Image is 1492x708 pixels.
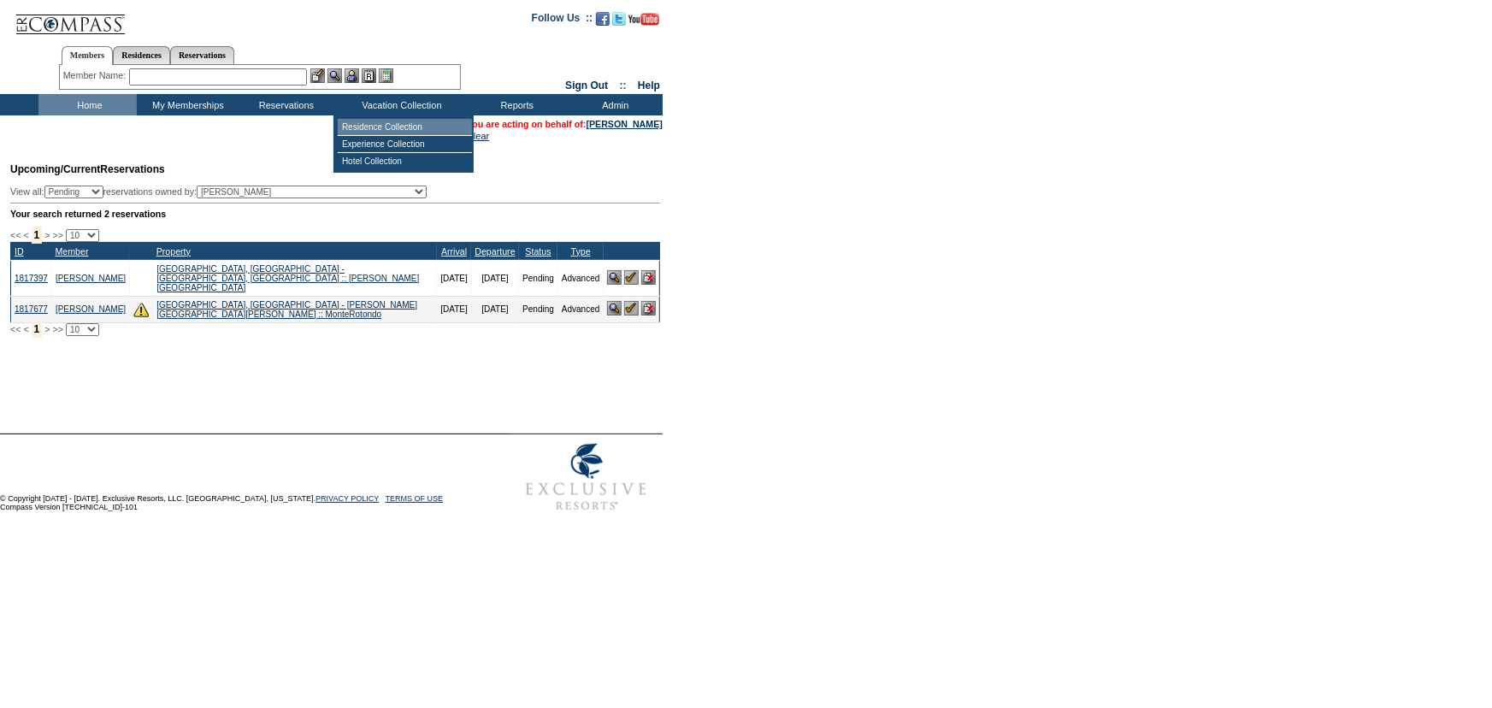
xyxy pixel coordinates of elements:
a: TERMS OF USE [386,494,444,503]
td: [DATE] [437,260,471,296]
span: > [44,324,50,334]
a: Type [571,246,591,257]
a: PRIVACY POLICY [316,494,379,503]
td: [DATE] [471,260,518,296]
a: Follow us on Twitter [612,17,626,27]
a: Status [525,246,551,257]
a: Property [156,246,191,257]
img: View [327,68,342,83]
span: < [23,324,28,334]
td: Admin [564,94,663,115]
td: Experience Collection [338,136,472,153]
img: Impersonate [345,68,359,83]
img: Cancel Reservation [641,301,656,316]
span: > [44,230,50,240]
a: Subscribe to our YouTube Channel [628,17,659,27]
a: Sign Out [565,80,608,91]
td: Advanced [557,296,603,322]
a: [GEOGRAPHIC_DATA], [GEOGRAPHIC_DATA] - [GEOGRAPHIC_DATA], [GEOGRAPHIC_DATA] :: [PERSON_NAME][GEOG... [156,264,419,292]
td: Advanced [557,260,603,296]
img: Subscribe to our YouTube Channel [628,13,659,26]
span: You are acting on behalf of: [467,119,663,129]
span: 1 [32,321,43,338]
td: [DATE] [437,296,471,322]
a: Residences [113,46,170,64]
span: :: [620,80,627,91]
div: View all: reservations owned by: [10,186,434,198]
a: [PERSON_NAME] [587,119,663,129]
td: Reservations [235,94,333,115]
img: Reservations [362,68,376,83]
img: Confirm Reservation [624,270,639,285]
img: b_calculator.gif [379,68,393,83]
a: [PERSON_NAME] [56,274,126,283]
span: >> [52,230,62,240]
a: Member [55,246,88,257]
a: Reservations [170,46,234,64]
span: Upcoming/Current [10,163,100,175]
img: View Reservation [607,301,622,316]
img: View Reservation [607,270,622,285]
td: Residence Collection [338,119,472,136]
td: Pending [519,260,558,296]
img: Cancel Reservation [641,270,656,285]
td: Vacation Collection [333,94,466,115]
img: There are insufficient days and/or tokens to cover this reservation [133,302,149,317]
td: Home [38,94,137,115]
img: Follow us on Twitter [612,12,626,26]
td: [DATE] [471,296,518,322]
a: Members [62,46,114,65]
div: Your search returned 2 reservations [10,209,660,219]
span: >> [52,324,62,334]
img: Become our fan on Facebook [596,12,610,26]
td: My Memberships [137,94,235,115]
a: Arrival [441,246,467,257]
img: b_edit.gif [310,68,325,83]
a: Become our fan on Facebook [596,17,610,27]
a: [PERSON_NAME] [56,304,126,314]
img: Exclusive Resorts [510,434,663,520]
span: << [10,324,21,334]
td: Pending [519,296,558,322]
span: 1 [32,227,43,244]
a: 1817677 [15,304,48,314]
a: 1817397 [15,274,48,283]
td: Reports [466,94,564,115]
a: [GEOGRAPHIC_DATA], [GEOGRAPHIC_DATA] - [PERSON_NAME][GEOGRAPHIC_DATA][PERSON_NAME] :: MonteRotondo [156,300,417,319]
a: Clear [467,131,489,141]
span: << [10,230,21,240]
div: Member Name: [63,68,129,83]
span: < [23,230,28,240]
a: Departure [475,246,515,257]
td: Hotel Collection [338,153,472,169]
img: Confirm Reservation [624,301,639,316]
span: Reservations [10,163,165,175]
a: Help [638,80,660,91]
a: ID [15,246,24,257]
td: Follow Us :: [532,10,593,31]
